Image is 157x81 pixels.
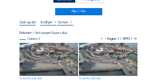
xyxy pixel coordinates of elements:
img: image_53562165 [20,43,78,76]
img: image_53561953 [79,43,137,76]
a: Mijn C-Site [55,8,102,15]
div: Th [DATE] 15:40 CEST [20,78,42,80]
div: Th [DATE] 15:35 CEST [79,78,101,80]
input: Zoek op datum 󰅀 [20,20,36,24]
div: Rinkoniën / Antwerpen Royerssluis [20,31,67,34]
div: Camera 3 [20,37,40,40]
span: Pagina 1 / 8993 [107,36,130,41]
